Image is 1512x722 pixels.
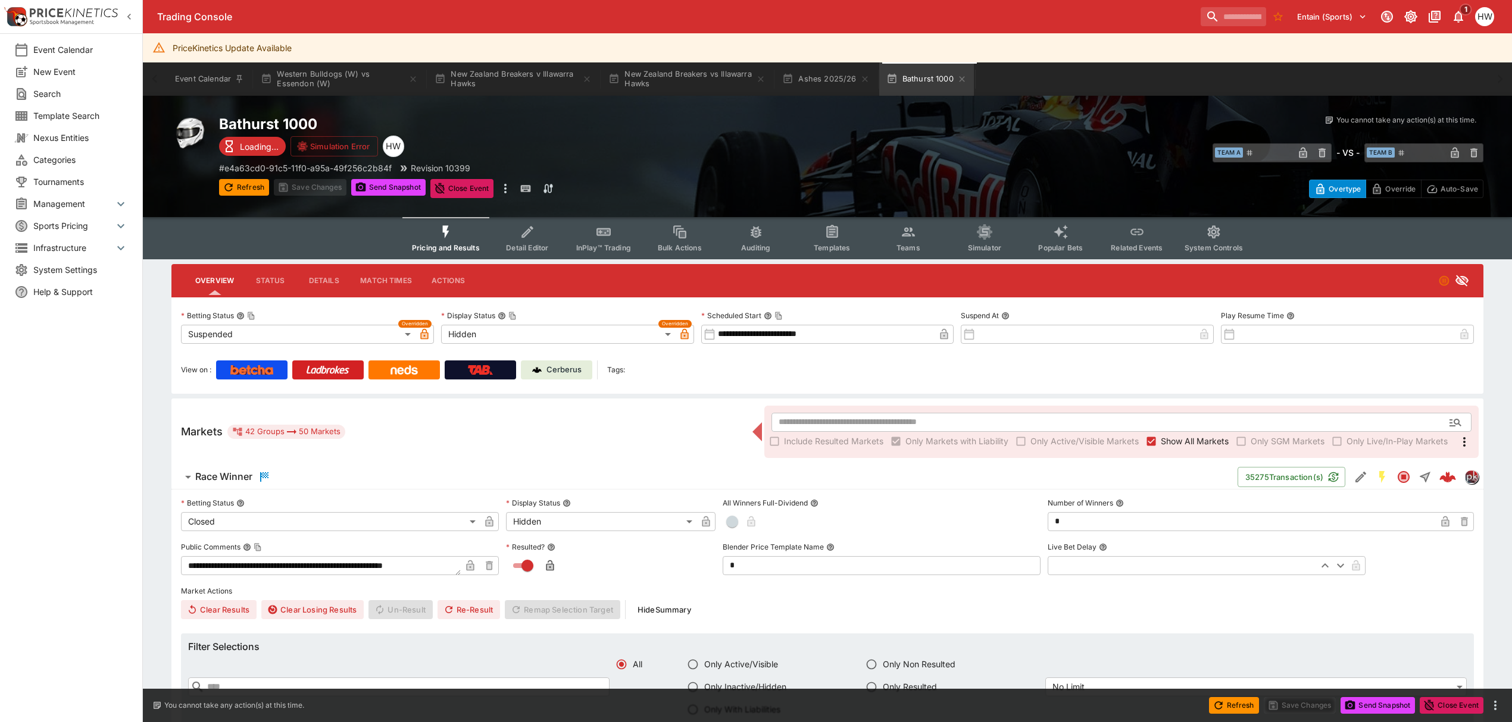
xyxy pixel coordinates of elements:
h6: Filter Selections [188,641,1467,653]
p: All Winners Full-Dividend [723,498,808,508]
button: Actions [421,266,475,295]
p: Loading... [240,140,279,153]
span: Team B [1367,147,1395,158]
span: Sports Pricing [33,219,114,232]
label: View on : [181,360,211,379]
img: Cerberus [532,365,542,375]
span: System Settings [33,263,128,276]
span: Only Inactive/Hidden [704,680,786,693]
button: Number of Winners [1116,499,1124,507]
img: PriceKinetics [30,8,118,17]
div: Start From [1309,180,1483,198]
span: All [633,658,642,670]
button: Blender Price Template Name [826,543,835,551]
p: Suspend At [961,310,999,321]
span: Tournaments [33,175,128,188]
div: e202e1d7-3572-4188-8e69-cdb681d4f2bf [1439,469,1456,485]
button: 35275Transaction(s) [1238,467,1345,487]
img: motorracing.png [171,115,210,153]
span: Only Markets with Liability [905,435,1008,447]
div: Harrison Walker [1475,7,1494,26]
button: Scheduled StartCopy To Clipboard [764,312,772,320]
button: Public CommentsCopy To Clipboard [243,543,251,551]
button: Display StatusCopy To Clipboard [498,312,506,320]
span: Templates [814,243,850,252]
p: Play Resume Time [1221,310,1284,321]
span: Template Search [33,109,128,122]
button: Copy To Clipboard [508,312,517,320]
button: Close Event [1420,697,1483,714]
span: Un-Result [368,600,432,619]
span: Nexus Entities [33,131,128,144]
p: Resulted? [506,542,545,552]
input: search [1201,7,1266,26]
div: Closed [181,512,480,531]
img: Betcha [230,365,273,375]
button: Toggle light/dark mode [1400,6,1422,27]
p: Display Status [441,310,495,321]
span: Detail Editor [506,243,548,252]
button: Race Winner [171,465,1238,489]
button: Display Status [563,499,571,507]
h6: - VS - [1336,146,1360,159]
button: Copy To Clipboard [247,312,255,320]
span: Teams [896,243,920,252]
p: Blender Price Template Name [723,542,824,552]
button: Details [297,266,351,295]
button: Status [243,266,297,295]
div: No Limit [1045,677,1467,696]
div: Event type filters [402,217,1252,259]
button: Close Event [430,179,494,198]
span: Overridden [662,320,688,328]
span: Overridden [402,320,428,328]
img: Ladbrokes [306,365,349,375]
button: Clear Results [181,600,257,619]
span: Show All Markets [1161,435,1229,447]
button: Western Bulldogs (W) vs Essendon (W) [254,62,425,96]
div: 42 Groups 50 Markets [232,425,340,439]
span: Only Non Resulted [883,658,955,670]
span: Team A [1215,147,1243,158]
button: Override [1366,180,1421,198]
div: Hidden [506,512,696,531]
button: Event Calendar [168,62,251,96]
p: Revision 10399 [411,162,470,174]
span: Search [33,87,128,100]
span: Re-Result [438,600,500,619]
h6: Race Winner [195,470,252,483]
span: Help & Support [33,285,128,298]
p: Override [1385,183,1416,195]
span: Auditing [741,243,770,252]
button: Match Times [351,266,421,295]
span: Include Resulted Markets [784,435,883,447]
span: Categories [33,153,128,166]
img: pricekinetics [1465,470,1478,484]
button: All Winners Full-Dividend [810,499,819,507]
p: Cerberus [546,364,582,376]
span: Infrastructure [33,241,114,254]
svg: Suspended [1438,275,1450,287]
div: Trading Console [157,11,1196,23]
a: e202e1d7-3572-4188-8e69-cdb681d4f2bf [1436,465,1460,489]
div: Harry Walker [383,136,404,157]
button: Harrison Walker [1472,4,1498,30]
button: Overview [186,266,243,295]
button: Betting StatusCopy To Clipboard [236,312,245,320]
button: more [498,179,513,198]
button: Send Snapshot [1341,697,1415,714]
img: PriceKinetics Logo [4,5,27,29]
button: Bathurst 1000 [879,62,974,96]
p: Display Status [506,498,560,508]
button: No Bookmarks [1269,7,1288,26]
svg: More [1457,435,1472,449]
button: Ashes 2025/26 [775,62,876,96]
img: Neds [391,365,417,375]
h2: Copy To Clipboard [219,115,851,133]
button: Auto-Save [1421,180,1483,198]
p: Betting Status [181,498,234,508]
span: Simulator [968,243,1001,252]
div: Suspended [181,325,415,344]
span: Only SGM Markets [1251,435,1324,447]
button: Live Bet Delay [1099,543,1107,551]
div: PriceKinetics Update Available [173,37,292,59]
